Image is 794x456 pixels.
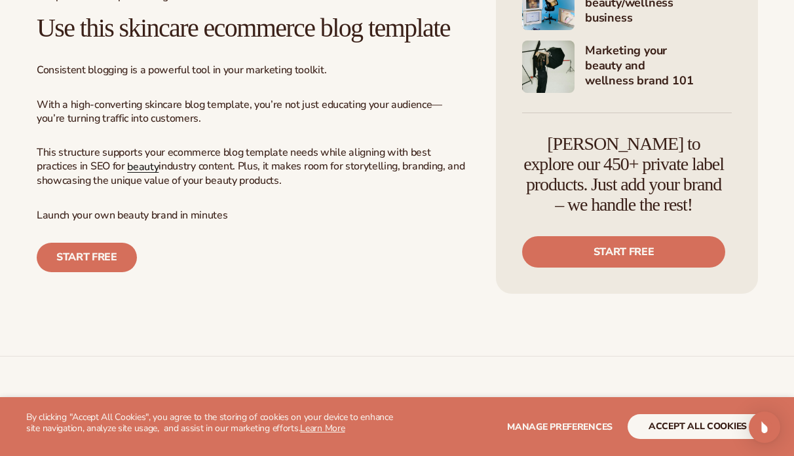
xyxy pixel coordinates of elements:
[628,414,768,439] button: accept all cookies
[507,414,613,439] button: Manage preferences
[522,40,575,92] img: Shopify Image 5
[522,40,732,92] a: Shopify Image 5 Marketing your beauty and wellness brand 101
[300,422,345,434] a: Learn More
[56,251,117,264] span: START FREE
[37,145,430,173] span: This structure supports your ecommerce blog template needs while aligning with best practices in ...
[37,243,137,272] a: START FREE
[37,208,228,222] span: Launch your own beauty brand in minutes
[37,159,464,188] span: industry content. Plus, it makes room for storytelling, branding, and showcasing the unique value...
[127,160,159,174] a: beauty
[37,63,326,77] span: Consistent blogging is a powerful tool in your marketing toolkit.
[522,236,725,267] a: Start free
[585,43,732,90] h4: Marketing your beauty and wellness brand 101
[507,421,613,433] span: Manage preferences
[37,97,442,126] span: With a high-converting skincare blog template, you’re not just educating your audience—you’re tur...
[522,134,725,215] h4: [PERSON_NAME] to explore our 450+ private label products. Just add your brand – we handle the rest!
[37,13,450,43] span: Use this skincare ecommerce blog template
[26,412,397,434] p: By clicking "Accept All Cookies", you agree to the storing of cookies on your device to enhance s...
[749,412,780,443] div: Open Intercom Messenger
